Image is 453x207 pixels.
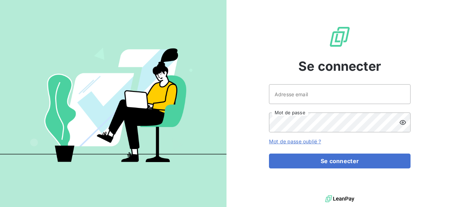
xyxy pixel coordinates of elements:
input: placeholder [269,84,411,104]
span: Se connecter [298,57,381,76]
img: Logo LeanPay [328,25,351,48]
img: logo [325,194,354,204]
button: Se connecter [269,154,411,168]
a: Mot de passe oublié ? [269,138,321,144]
